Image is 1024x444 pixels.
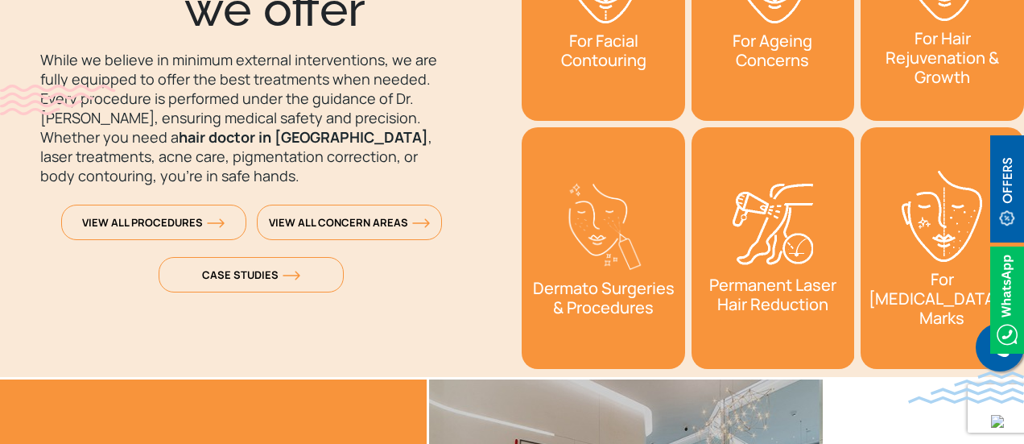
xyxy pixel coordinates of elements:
[202,268,300,282] span: Case Studies
[564,181,644,271] img: Dermato-Surgeries-Procedures
[159,257,344,293] a: Case Studiesorange-arrow
[908,371,1024,404] img: bluewave
[522,127,685,369] div: 1 / 2
[869,270,1016,328] h3: For [MEDICAL_DATA] & Marks
[692,127,855,369] a: Permanent Laser Hair Reduction
[733,184,813,268] img: Laser-Hair-Removal
[990,135,1024,243] img: offerBt
[257,205,442,240] a: View All Concern Areasorange-arrow
[283,271,300,280] img: orange-arrow
[861,127,1024,369] a: For [MEDICAL_DATA] & Marks
[990,247,1024,354] img: Whatsappicon
[61,205,246,240] a: View All Proceduresorange-arrow
[179,127,428,147] strong: hair doctor in [GEOGRAPHIC_DATA]
[530,31,677,70] h3: For Facial Contouring
[530,279,677,317] h3: Dermato Surgeries & Procedures
[207,218,225,228] img: orange-arrow
[269,215,430,230] span: View All Concern Areas
[990,289,1024,307] a: Whatsappicon
[522,127,685,369] a: Dermato Surgeries & Procedures
[700,276,847,314] h3: Permanent Laser Hair Reduction
[861,127,1024,369] div: 2 / 2
[869,29,1016,87] h3: For Hair Rejuvenation & Growth
[699,31,846,70] h3: For Ageing Concerns
[412,218,430,228] img: orange-arrow
[692,127,855,369] div: 1 / 2
[82,215,225,230] span: View All Procedures
[902,171,982,262] img: Acne-Treatments-Icon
